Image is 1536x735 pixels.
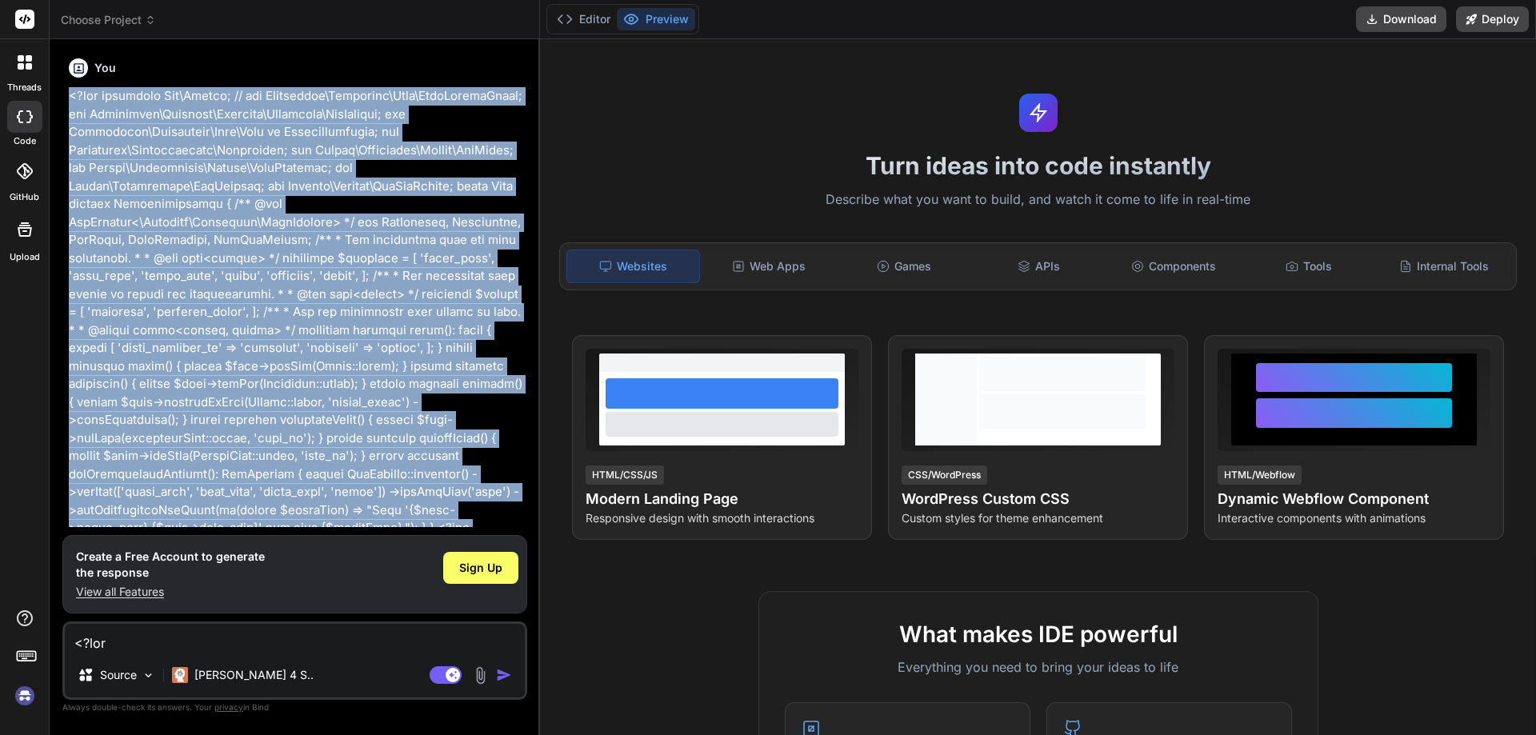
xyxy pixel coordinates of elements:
h4: WordPress Custom CSS [902,488,1174,510]
div: CSS/WordPress [902,465,987,485]
div: Internal Tools [1378,250,1510,283]
button: Download [1356,6,1446,32]
h1: Turn ideas into code instantly [550,151,1526,180]
h2: What makes IDE powerful [785,617,1292,651]
img: Pick Models [142,669,155,682]
label: GitHub [10,190,39,204]
p: View all Features [76,584,265,600]
button: Editor [550,8,617,30]
img: signin [11,682,38,709]
p: [PERSON_NAME] 4 S.. [194,667,314,683]
label: threads [7,81,42,94]
img: Claude 4 Sonnet [172,667,188,683]
div: HTML/Webflow [1218,465,1302,485]
p: Interactive components with animations [1218,510,1490,526]
span: Choose Project [61,12,156,28]
div: Websites [566,250,700,283]
p: Describe what you want to build, and watch it come to life in real-time [550,190,1526,210]
button: Deploy [1456,6,1529,32]
label: code [14,134,36,148]
label: Upload [10,250,40,264]
h6: You [94,60,116,76]
span: Sign Up [459,560,502,576]
div: Web Apps [703,250,835,283]
p: Everything you need to bring your ideas to life [785,657,1292,677]
h4: Modern Landing Page [586,488,858,510]
div: Tools [1243,250,1375,283]
h4: Dynamic Webflow Component [1218,488,1490,510]
img: icon [496,667,512,683]
div: HTML/CSS/JS [586,465,664,485]
div: Components [1108,250,1240,283]
div: APIs [973,250,1105,283]
p: Custom styles for theme enhancement [902,510,1174,526]
img: attachment [471,666,490,685]
div: Games [838,250,970,283]
p: Always double-check its answers. Your in Bind [62,700,527,715]
button: Preview [617,8,695,30]
p: Responsive design with smooth interactions [586,510,858,526]
h1: Create a Free Account to generate the response [76,549,265,581]
p: Source [100,667,137,683]
span: privacy [214,702,243,712]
